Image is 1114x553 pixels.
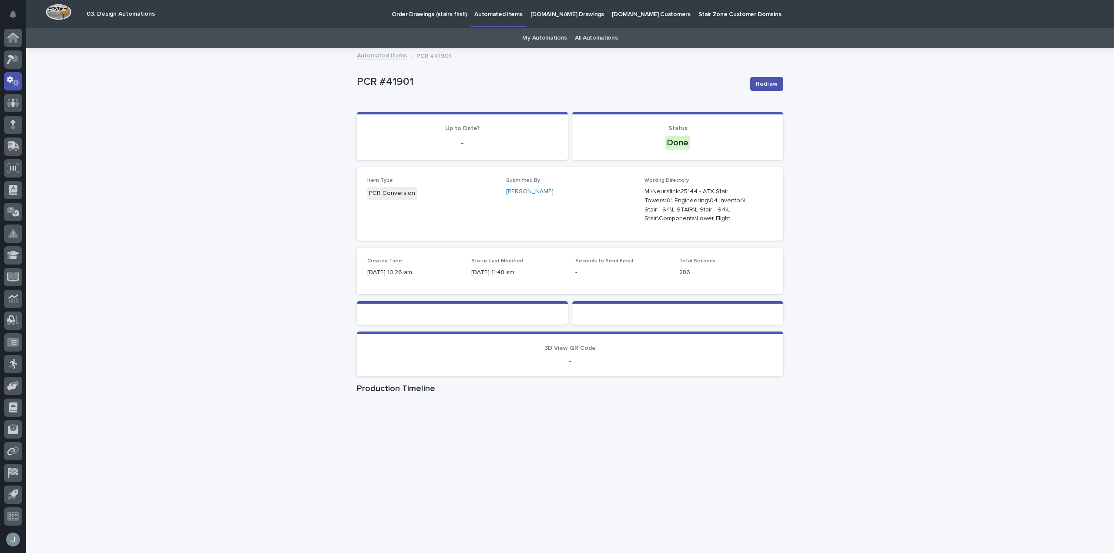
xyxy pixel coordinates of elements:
[644,187,752,223] p: M:\Neuralink\25144 - ATX Stair Towers\01 Engineering\04 Inventor\L Stair - S4\L STAIR\L Stair - S...
[445,125,480,131] span: Up to Date?
[679,258,715,264] span: Total Seconds
[367,268,461,277] p: [DATE] 10:26 am
[575,28,617,48] a: All Automations
[367,178,393,183] span: Item Type
[522,28,567,48] a: My Automations
[4,5,22,23] button: Notifications
[471,268,565,277] p: [DATE] 11:48 am
[544,345,596,351] span: 3D View QR Code
[471,258,523,264] span: Status Last Modified
[357,383,783,394] h1: Production Timeline
[367,187,417,200] div: PCR Conversion
[46,4,71,20] img: Workspace Logo
[575,268,669,277] p: -
[644,178,689,183] span: Working Directory
[367,258,402,264] span: Created Time
[679,268,773,277] p: 286
[4,530,22,549] button: users-avatar
[506,178,540,183] span: Submitted By
[367,355,773,366] p: -
[357,76,743,88] p: PCR #41901
[756,80,778,88] span: Redraw
[87,10,155,18] h2: 03. Design Automations
[11,10,22,24] div: Notifications
[367,137,557,148] p: -
[506,187,554,196] a: [PERSON_NAME]
[668,125,688,131] span: Status
[750,77,783,91] button: Redraw
[416,50,451,60] p: PCR #41901
[357,50,407,60] a: Automated Items
[357,397,783,528] iframe: Production Timeline
[665,136,690,150] div: Done
[575,258,633,264] span: Seconds to Send Email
